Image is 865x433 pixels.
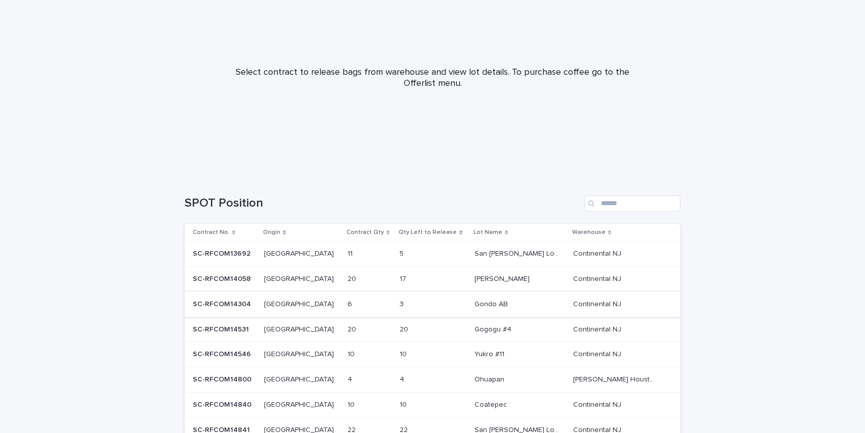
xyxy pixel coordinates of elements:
[263,227,280,238] p: Origin
[264,298,336,309] p: [GEOGRAPHIC_DATA]
[185,392,680,417] tr: SC-RFCOM14840SC-RFCOM14840 [GEOGRAPHIC_DATA][GEOGRAPHIC_DATA] 1010 1010 CoatepecCoatepec Continen...
[348,323,358,334] p: 20
[573,248,623,258] p: Continental NJ
[185,367,680,393] tr: SC-RFCOM14800SC-RFCOM14800 [GEOGRAPHIC_DATA][GEOGRAPHIC_DATA] 44 44 OhuapanOhuapan [PERSON_NAME] ...
[573,323,623,334] p: Continental NJ
[264,248,336,258] p: [GEOGRAPHIC_DATA]
[474,248,561,258] p: San [PERSON_NAME] Loxicha
[474,298,510,309] p: Gondo AB
[572,227,606,238] p: Warehouse
[193,323,251,334] p: SC-RFCOM14531
[584,196,680,212] input: Search
[348,298,354,309] p: 6
[474,348,506,359] p: Yukro #11
[348,273,358,283] p: 20
[264,273,336,283] p: [GEOGRAPHIC_DATA]
[185,266,680,292] tr: SC-RFCOM14058SC-RFCOM14058 [GEOGRAPHIC_DATA][GEOGRAPHIC_DATA] 2020 1717 [PERSON_NAME][PERSON_NAME...
[193,399,253,409] p: SC-RFCOM14840
[193,248,252,258] p: SC-RFCOM13692
[264,399,336,409] p: [GEOGRAPHIC_DATA]
[185,242,680,267] tr: SC-RFCOM13692SC-RFCOM13692 [GEOGRAPHIC_DATA][GEOGRAPHIC_DATA] 1111 55 San [PERSON_NAME] LoxichaSa...
[193,227,230,238] p: Contract No.
[474,323,513,334] p: Gogogu #4
[473,227,502,238] p: Lot Name
[348,373,354,384] p: 4
[264,373,336,384] p: [GEOGRAPHIC_DATA]
[573,399,623,409] p: Continental NJ
[264,323,336,334] p: [GEOGRAPHIC_DATA]
[474,373,506,384] p: Ohuapan
[400,248,406,258] p: 5
[400,273,408,283] p: 17
[348,399,357,409] p: 10
[474,273,532,283] p: [PERSON_NAME]
[230,67,635,89] p: Select contract to release bags from warehouse and view lot details. To purchase coffee go to the...
[185,342,680,367] tr: SC-RFCOM14546SC-RFCOM14546 [GEOGRAPHIC_DATA][GEOGRAPHIC_DATA] 1010 1010 Yukro #11Yukro #11 Contin...
[185,317,680,342] tr: SC-RFCOM14531SC-RFCOM14531 [GEOGRAPHIC_DATA][GEOGRAPHIC_DATA] 2020 2020 Gogogu #4Gogogu #4 Contin...
[185,292,680,317] tr: SC-RFCOM14304SC-RFCOM14304 [GEOGRAPHIC_DATA][GEOGRAPHIC_DATA] 66 33 Gondo ABGondo AB Continental ...
[573,273,623,283] p: Continental NJ
[193,298,253,309] p: SC-RFCOM14304
[400,373,406,384] p: 4
[573,373,660,384] p: [PERSON_NAME] Houston
[573,298,623,309] p: Continental NJ
[573,348,623,359] p: Continental NJ
[193,373,253,384] p: SC-RFCOM14800
[400,348,409,359] p: 10
[193,273,253,283] p: SC-RFCOM14058
[193,348,253,359] p: SC-RFCOM14546
[347,227,384,238] p: Contract Qty
[185,196,580,211] h1: SPOT Position
[399,227,457,238] p: Qty Left to Release
[400,323,410,334] p: 20
[348,348,357,359] p: 10
[474,399,509,409] p: Coatepec
[400,399,409,409] p: 10
[264,348,336,359] p: [GEOGRAPHIC_DATA]
[348,248,355,258] p: 11
[400,298,406,309] p: 3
